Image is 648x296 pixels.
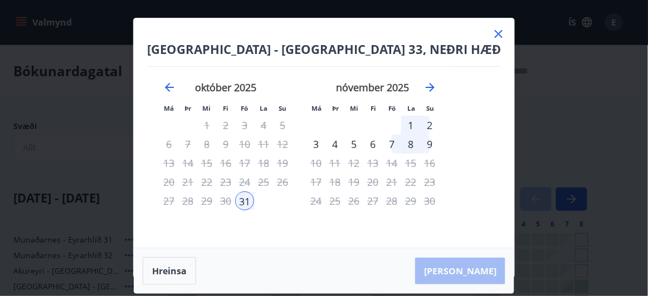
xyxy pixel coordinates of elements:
[195,81,256,94] strong: október 2025
[197,116,216,135] td: Not available. miðvikudagur, 1. október 2025
[178,191,197,210] td: Not available. þriðjudagur, 28. október 2025
[254,172,273,191] td: Not available. laugardagur, 25. október 2025
[184,104,191,112] small: Þr
[344,172,363,191] td: Not available. miðvikudagur, 19. nóvember 2025
[401,191,420,210] td: Not available. laugardagur, 29. nóvember 2025
[344,135,363,154] div: 5
[407,104,415,112] small: La
[143,257,196,285] button: Hreinsa
[325,135,344,154] div: 4
[235,116,254,135] td: Not available. föstudagur, 3. október 2025
[147,41,501,57] h4: [GEOGRAPHIC_DATA] - [GEOGRAPHIC_DATA] 33, NEÐRI HÆÐ
[363,191,382,210] td: Not available. fimmtudagur, 27. nóvember 2025
[235,172,254,191] td: Not available. föstudagur, 24. október 2025
[273,116,292,135] td: Not available. sunnudagur, 5. október 2025
[325,172,344,191] td: Not available. þriðjudagur, 18. nóvember 2025
[344,154,363,172] td: Not available. miðvikudagur, 12. nóvember 2025
[306,135,325,154] td: Choose mánudagur, 3. nóvember 2025 as your check-out date. It’s available.
[306,154,325,172] td: Not available. mánudagur, 10. nóvember 2025
[363,135,382,154] td: Choose fimmtudagur, 6. nóvember 2025 as your check-out date. It’s available.
[159,191,178,210] td: Not available. mánudagur, 27. október 2025
[235,135,254,154] td: Not available. föstudagur, 10. október 2025
[159,172,178,191] td: Not available. mánudagur, 20. október 2025
[344,135,363,154] td: Choose miðvikudagur, 5. nóvember 2025 as your check-out date. It’s available.
[371,104,376,112] small: Fi
[401,154,420,172] td: Not available. laugardagur, 15. nóvember 2025
[423,81,437,94] div: Move forward to switch to the next month.
[382,191,401,210] td: Not available. föstudagur, 28. nóvember 2025
[426,104,434,112] small: Su
[178,154,197,172] td: Not available. þriðjudagur, 14. október 2025
[159,154,178,172] td: Not available. mánudagur, 13. október 2025
[273,172,292,191] td: Not available. sunnudagur, 26. október 2025
[235,191,254,210] div: Aðeins innritun í boði
[389,104,396,112] small: Fö
[197,135,216,154] td: Not available. miðvikudagur, 8. október 2025
[420,191,439,210] td: Not available. sunnudagur, 30. nóvember 2025
[159,135,178,154] td: Not available. mánudagur, 6. október 2025
[147,67,453,235] div: Calendar
[273,135,292,154] td: Not available. sunnudagur, 12. október 2025
[420,116,439,135] div: 2
[197,172,216,191] td: Not available. miðvikudagur, 22. október 2025
[273,154,292,172] td: Not available. sunnudagur, 19. október 2025
[311,104,321,112] small: Má
[260,104,267,112] small: La
[325,191,344,210] td: Not available. þriðjudagur, 25. nóvember 2025
[382,172,401,191] td: Not available. föstudagur, 21. nóvember 2025
[401,172,420,191] td: Not available. laugardagur, 22. nóvember 2025
[420,154,439,172] td: Not available. sunnudagur, 16. nóvember 2025
[325,154,344,172] td: Not available. þriðjudagur, 11. nóvember 2025
[350,104,359,112] small: Mi
[223,104,228,112] small: Fi
[382,154,401,172] td: Not available. föstudagur, 14. nóvember 2025
[337,81,410,94] strong: nóvember 2025
[401,116,420,135] td: Choose laugardagur, 1. nóvember 2025 as your check-out date. It’s available.
[254,116,273,135] td: Not available. laugardagur, 4. október 2025
[332,104,339,112] small: Þr
[178,172,197,191] td: Not available. þriðjudagur, 21. október 2025
[178,135,197,154] td: Not available. þriðjudagur, 7. október 2025
[254,154,273,172] td: Not available. laugardagur, 18. október 2025
[254,135,273,154] td: Not available. laugardagur, 11. október 2025
[235,191,254,210] td: Selected as start date. föstudagur, 31. október 2025
[216,116,235,135] td: Not available. fimmtudagur, 2. október 2025
[344,191,363,210] td: Not available. miðvikudagur, 26. nóvember 2025
[363,135,382,154] div: 6
[306,191,325,210] td: Not available. mánudagur, 24. nóvember 2025
[279,104,286,112] small: Su
[178,154,197,172] div: Aðeins útritun í boði
[382,172,401,191] div: Aðeins útritun í boði
[216,191,235,210] td: Not available. fimmtudagur, 30. október 2025
[241,104,249,112] small: Fö
[163,81,176,94] div: Move backward to switch to the previous month.
[306,172,325,191] td: Not available. mánudagur, 17. nóvember 2025
[235,154,254,172] td: Not available. föstudagur, 17. október 2025
[197,154,216,172] td: Not available. miðvikudagur, 15. október 2025
[420,135,439,154] td: Choose sunnudagur, 9. nóvember 2025 as your check-out date. It’s available.
[216,172,235,191] td: Not available. fimmtudagur, 23. október 2025
[363,154,382,172] td: Not available. fimmtudagur, 13. nóvember 2025
[325,135,344,154] td: Choose þriðjudagur, 4. nóvember 2025 as your check-out date. It’s available.
[420,116,439,135] td: Choose sunnudagur, 2. nóvember 2025 as your check-out date. It’s available.
[306,135,325,154] div: 3
[382,135,401,154] div: 7
[401,135,420,154] td: Choose laugardagur, 8. nóvember 2025 as your check-out date. It’s available.
[382,135,401,154] td: Choose föstudagur, 7. nóvember 2025 as your check-out date. It’s available.
[420,172,439,191] td: Not available. sunnudagur, 23. nóvember 2025
[216,135,235,154] td: Not available. fimmtudagur, 9. október 2025
[420,135,439,154] div: Aðeins útritun í boði
[164,104,174,112] small: Má
[363,172,382,191] td: Not available. fimmtudagur, 20. nóvember 2025
[203,104,211,112] small: Mi
[216,154,235,172] td: Not available. fimmtudagur, 16. október 2025
[401,116,420,135] div: 1
[197,191,216,210] td: Not available. miðvikudagur, 29. október 2025
[401,135,420,154] div: 8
